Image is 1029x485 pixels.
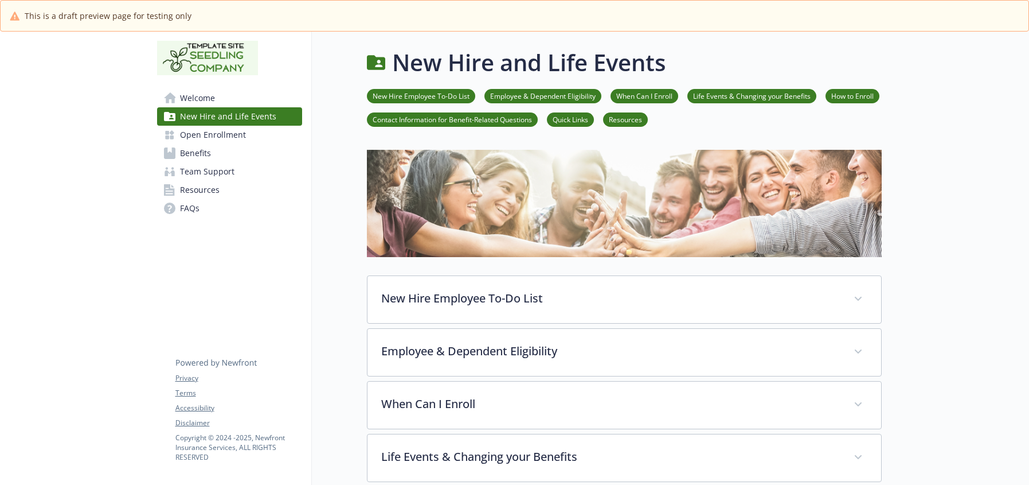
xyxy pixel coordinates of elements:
[157,162,302,181] a: Team Support
[175,373,302,383] a: Privacy
[180,162,234,181] span: Team Support
[180,199,199,218] span: FAQs
[180,107,276,126] span: New Hire and Life Events
[367,382,881,429] div: When Can I Enroll
[484,90,601,101] a: Employee & Dependent Eligibility
[157,181,302,199] a: Resources
[381,448,840,465] p: Life Events & Changing your Benefits
[392,45,666,80] h1: New Hire and Life Events
[367,114,538,125] a: Contact Information for Benefit-Related Questions
[157,89,302,107] a: Welcome
[175,418,302,428] a: Disclaimer
[180,89,215,107] span: Welcome
[25,10,191,22] span: This is a draft preview page for testing only
[180,181,220,199] span: Resources
[611,90,678,101] a: When Can I Enroll
[367,276,881,323] div: New Hire Employee To-Do List
[381,290,840,307] p: New Hire Employee To-Do List
[175,388,302,398] a: Terms
[547,114,594,125] a: Quick Links
[157,107,302,126] a: New Hire and Life Events
[367,434,881,482] div: Life Events & Changing your Benefits
[687,90,816,101] a: Life Events & Changing your Benefits
[367,90,475,101] a: New Hire Employee To-Do List
[367,329,881,376] div: Employee & Dependent Eligibility
[825,90,879,101] a: How to Enroll
[157,199,302,218] a: FAQs
[367,150,882,257] img: new hire page banner
[381,395,840,413] p: When Can I Enroll
[180,144,211,162] span: Benefits
[175,433,302,462] p: Copyright © 2024 - 2025 , Newfront Insurance Services, ALL RIGHTS RESERVED
[175,403,302,413] a: Accessibility
[381,343,840,360] p: Employee & Dependent Eligibility
[603,114,648,125] a: Resources
[157,144,302,162] a: Benefits
[157,126,302,144] a: Open Enrollment
[180,126,246,144] span: Open Enrollment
